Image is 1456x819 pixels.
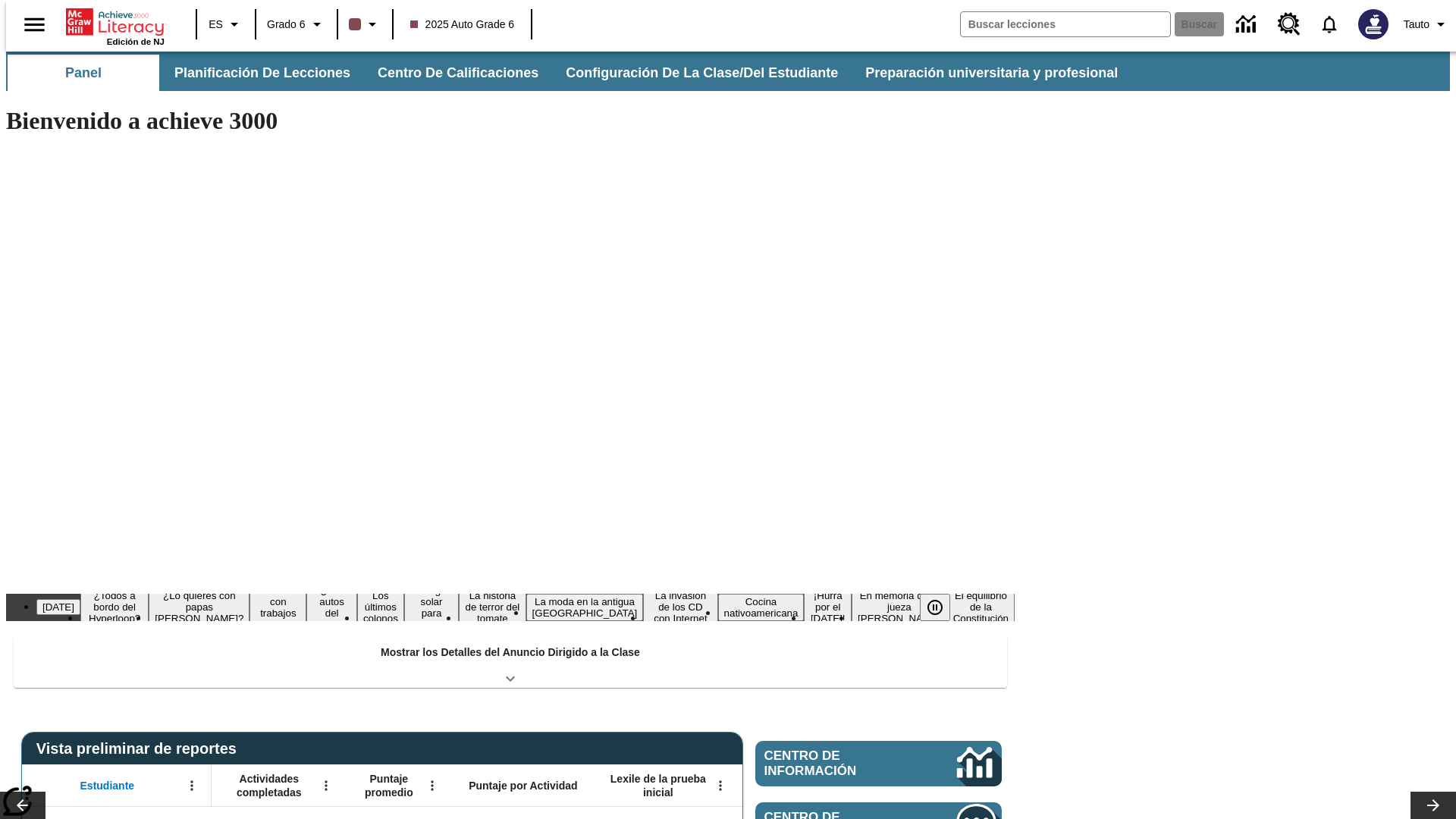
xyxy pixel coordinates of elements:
div: Subbarra de navegación [6,52,1450,91]
button: Diapositiva 3 ¿Lo quieres con papas fritas? [149,588,249,626]
span: Vista preliminar de reportes [36,740,244,758]
span: ES [209,17,223,33]
button: Lenguaje: ES, Selecciona un idioma [202,11,250,38]
button: Diapositiva 6 Los últimos colonos [357,588,404,626]
p: Mostrar los Detalles del Anuncio Dirigido a la Clase [381,645,640,661]
span: 2025 Auto Grade 6 [410,17,515,33]
span: Tauto [1404,17,1429,33]
button: Abrir el menú lateral [12,2,57,47]
button: Diapositiva 11 Cocina nativoamericana [718,594,805,621]
button: Planificación de lecciones [162,55,362,91]
button: Abrir menú [421,774,444,797]
button: Diapositiva 5 ¿Los autos del futuro? [306,582,356,632]
div: Subbarra de navegación [6,55,1131,91]
span: Edición de NJ [107,37,165,46]
button: Diapositiva 9 La moda en la antigua Roma [526,594,644,621]
button: Diapositiva 4 Niños con trabajos sucios [249,582,306,632]
h1: Bienvenido a achieve 3000 [6,107,1015,135]
button: Abrir menú [709,774,732,797]
button: Preparación universitaria y profesional [853,55,1130,91]
a: Portada [66,7,165,37]
button: Abrir menú [315,774,337,797]
a: Centro de recursos, Se abrirá en una pestaña nueva. [1269,4,1310,45]
input: Buscar campo [961,12,1170,36]
button: Diapositiva 8 La historia de terror del tomate [459,588,526,626]
span: Puntaje promedio [353,772,425,799]
img: Avatar [1358,9,1389,39]
div: Pausar [920,594,965,621]
div: Portada [66,5,165,46]
a: Centro de información [1227,4,1269,45]
button: Diapositiva 7 Energía solar para todos [404,582,459,632]
span: Actividades completadas [219,772,319,799]
button: Pausar [920,594,950,621]
button: Abrir menú [180,774,203,797]
button: Panel [8,55,159,91]
span: Estudiante [80,779,135,792]
button: Configuración de la clase/del estudiante [554,55,850,91]
span: Lexile de la prueba inicial [603,772,714,799]
a: Notificaciones [1310,5,1349,44]
button: Grado: Grado 6, Elige un grado [261,11,332,38]
button: Diapositiva 2 ¿Todos a bordo del Hyperloop? [80,588,149,626]
button: Diapositiva 14 El equilibrio de la Constitución [947,588,1015,626]
button: Centro de calificaciones [366,55,551,91]
button: Diapositiva 10 La invasión de los CD con Internet [643,588,717,626]
span: Grado 6 [267,17,306,33]
button: El color de la clase es café oscuro. Cambiar el color de la clase. [343,11,388,38]
button: Escoja un nuevo avatar [1349,5,1398,44]
button: Diapositiva 12 ¡Hurra por el Día de la Constitución! [804,588,852,626]
span: Centro de información [764,748,906,779]
button: Diapositiva 13 En memoria de la jueza O'Connor [852,588,947,626]
button: Carrusel de lecciones, seguir [1410,792,1456,819]
button: Perfil/Configuración [1398,11,1456,38]
a: Centro de información [755,741,1002,786]
button: Diapositiva 1 Día del Trabajo [36,599,80,615]
span: Puntaje por Actividad [469,779,577,792]
div: Mostrar los Detalles del Anuncio Dirigido a la Clase [14,635,1007,688]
